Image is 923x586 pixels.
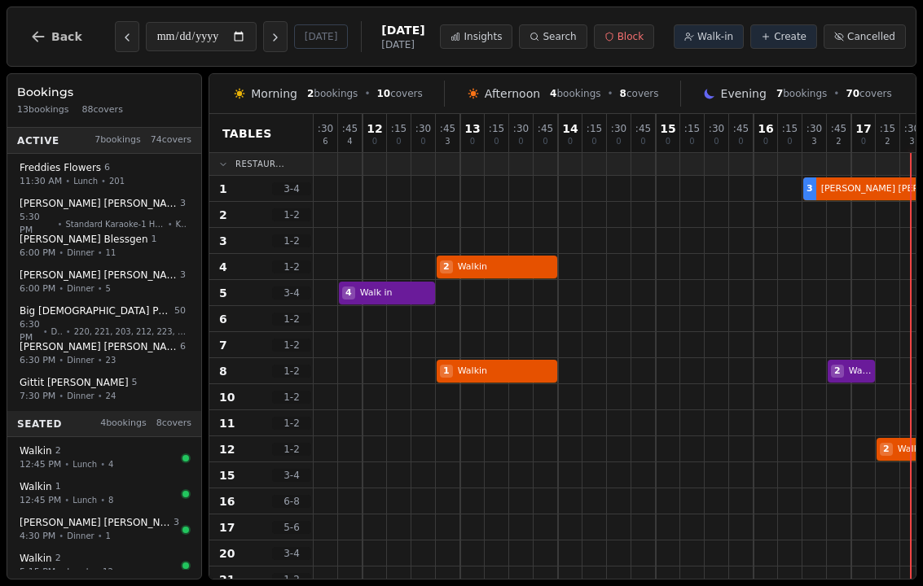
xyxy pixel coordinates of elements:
[543,138,547,146] span: 0
[272,547,311,560] span: 3 - 4
[376,88,390,99] span: 10
[880,443,893,457] span: 2
[94,133,141,147] span: 7 bookings
[151,133,191,147] span: 74 covers
[763,138,768,146] span: 0
[219,493,235,509] span: 16
[100,458,105,470] span: •
[222,125,272,142] span: Tables
[115,21,139,52] button: Previous day
[98,354,103,366] span: •
[272,234,311,247] span: 1 - 2
[20,480,52,493] span: Walkin
[721,85,767,102] span: Evening
[594,24,654,49] button: Block
[65,217,164,230] span: Standard Karaoke-1 Hour
[176,217,186,230] span: K2
[831,124,846,133] span: : 45
[697,30,733,43] span: Walk-in
[709,124,724,133] span: : 30
[776,87,827,100] span: bookings
[67,530,94,542] span: Dinner
[846,88,859,99] span: 70
[235,158,284,170] span: Restaur...
[67,354,94,366] span: Dinner
[67,566,91,578] span: Lunch
[156,417,191,431] span: 8 covers
[367,123,382,134] span: 12
[11,474,198,513] button: Walkin 112:45 PM•Lunch•8
[73,175,98,187] span: Lunch
[55,480,61,494] span: 1
[611,124,626,133] span: : 30
[59,530,64,542] span: •
[100,494,105,506] span: •
[518,138,523,146] span: 0
[543,30,576,43] span: Search
[98,390,103,402] span: •
[782,124,798,133] span: : 15
[11,155,198,194] button: Freddies Flowers611:30 AM•Lunch•201
[640,138,645,146] span: 0
[635,124,651,133] span: : 45
[219,311,227,327] span: 6
[20,493,61,507] span: 12:45 PM
[861,138,866,146] span: 0
[885,138,890,146] span: 2
[620,87,659,100] span: covers
[106,247,116,259] span: 11
[591,138,596,146] span: 0
[219,207,227,223] span: 2
[347,138,352,146] span: 4
[180,197,186,211] span: 3
[807,124,822,133] span: : 30
[660,123,675,134] span: 15
[616,138,621,146] span: 0
[494,138,499,146] span: 0
[59,566,64,578] span: •
[20,340,177,353] span: [PERSON_NAME] [PERSON_NAME]
[11,299,198,351] button: Big [DEMOGRAPHIC_DATA] Pub Quiz 506:30 PM•Dinner•220, 221, 203, 212, 223, 204, 224, 202, 222, 201...
[440,24,512,49] button: Insights
[59,282,64,295] span: •
[880,124,895,133] span: : 15
[219,389,235,405] span: 10
[82,103,123,117] span: 88 covers
[64,458,69,470] span: •
[846,365,872,378] span: Walkin
[55,552,61,566] span: 2
[73,458,97,470] span: Lunch
[104,161,110,175] span: 6
[776,88,783,99] span: 7
[272,469,311,482] span: 3 - 4
[272,208,311,221] span: 1 - 2
[318,124,333,133] span: : 30
[101,175,106,187] span: •
[108,494,113,506] span: 8
[307,87,358,100] span: bookings
[109,175,125,187] span: 201
[219,363,227,379] span: 8
[20,233,148,246] span: [PERSON_NAME] Blessgen
[11,370,198,409] button: Gittit [PERSON_NAME]57:30 PM•Dinner•24
[103,566,113,578] span: 12
[846,87,891,100] span: covers
[847,30,895,43] span: Cancelled
[20,161,101,174] span: Freddies Flowers
[464,123,480,134] span: 13
[20,246,55,260] span: 6:00 PM
[20,376,129,389] span: Gittit [PERSON_NAME]
[272,286,311,300] span: 3 - 4
[904,124,920,133] span: : 30
[568,138,573,146] span: 0
[58,217,63,230] span: •
[20,197,177,210] span: [PERSON_NAME] [PERSON_NAME]
[106,530,111,542] span: 1
[562,123,578,134] span: 14
[17,84,191,100] h3: Bookings
[550,88,556,99] span: 4
[66,325,71,337] span: •
[132,376,138,390] span: 5
[219,181,227,197] span: 1
[620,88,626,99] span: 8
